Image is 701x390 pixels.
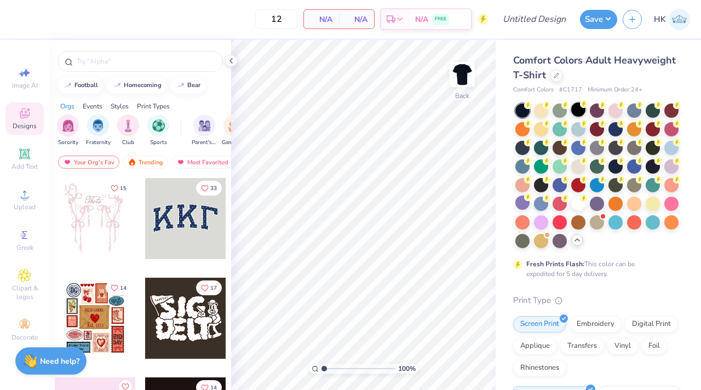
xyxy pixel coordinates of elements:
[120,186,127,191] span: 15
[147,114,169,147] div: filter for Sports
[513,360,566,376] div: Rhinestones
[415,14,428,25] span: N/A
[12,162,38,171] span: Add Text
[176,82,185,89] img: trend_line.gif
[192,139,217,147] span: Parent's Weekend
[124,82,162,88] div: homecoming
[57,114,79,147] div: filter for Sorority
[147,114,169,147] button: filter button
[63,158,72,166] img: most_fav.gif
[122,119,134,132] img: Club Image
[58,77,103,94] button: football
[120,285,127,291] span: 14
[196,181,222,196] button: Like
[171,156,233,169] div: Most Favorited
[170,77,205,94] button: bear
[128,158,136,166] img: trending.gif
[123,156,168,169] div: Trending
[111,101,129,111] div: Styles
[106,280,131,295] button: Like
[57,114,79,147] button: filter button
[513,316,566,332] div: Screen Print
[86,114,111,147] div: filter for Fraternity
[64,82,72,89] img: trend_line.gif
[92,119,104,132] img: Fraternity Image
[570,316,622,332] div: Embroidery
[222,114,247,147] button: filter button
[228,119,241,132] img: Game Day Image
[625,316,678,332] div: Digital Print
[106,181,131,196] button: Like
[187,82,200,88] div: bear
[60,101,74,111] div: Orgs
[210,285,217,291] span: 17
[74,82,98,88] div: football
[451,64,473,85] img: Back
[86,114,111,147] button: filter button
[222,139,247,147] span: Game Day
[152,119,165,132] img: Sports Image
[222,114,247,147] div: filter for Game Day
[654,9,690,30] a: HK
[398,364,416,374] span: 100 %
[150,139,167,147] span: Sports
[16,243,33,252] span: Greek
[196,280,222,295] button: Like
[455,91,469,101] div: Back
[58,156,119,169] div: Your Org's Fav
[12,81,38,90] span: Image AI
[117,114,139,147] button: filter button
[641,338,667,354] div: Foil
[494,8,574,30] input: Untitled Design
[580,10,617,29] button: Save
[86,139,111,147] span: Fraternity
[122,139,134,147] span: Club
[559,85,582,95] span: # C1717
[58,139,78,147] span: Sorority
[669,9,690,30] img: Harry Kohler
[526,260,584,268] strong: Fresh Prints Flash:
[513,54,676,82] span: Comfort Colors Adult Heavyweight T-Shirt
[560,338,604,354] div: Transfers
[654,13,666,26] span: HK
[176,158,185,166] img: most_fav.gif
[192,114,217,147] div: filter for Parent's Weekend
[435,15,446,23] span: FREE
[513,338,557,354] div: Applique
[255,9,298,29] input: – –
[137,101,170,111] div: Print Types
[13,122,37,130] span: Designs
[588,85,642,95] span: Minimum Order: 24 +
[40,356,79,366] strong: Need help?
[192,114,217,147] button: filter button
[198,119,211,132] img: Parent's Weekend Image
[117,114,139,147] div: filter for Club
[83,101,102,111] div: Events
[107,77,166,94] button: homecoming
[607,338,638,354] div: Vinyl
[62,119,74,132] img: Sorority Image
[14,203,36,211] span: Upload
[346,14,367,25] span: N/A
[513,85,554,95] span: Comfort Colors
[113,82,122,89] img: trend_line.gif
[5,284,44,301] span: Clipart & logos
[526,259,661,279] div: This color can be expedited for 5 day delivery.
[311,14,332,25] span: N/A
[513,294,679,307] div: Print Type
[76,56,216,67] input: Try "Alpha"
[210,186,217,191] span: 33
[12,333,38,342] span: Decorate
